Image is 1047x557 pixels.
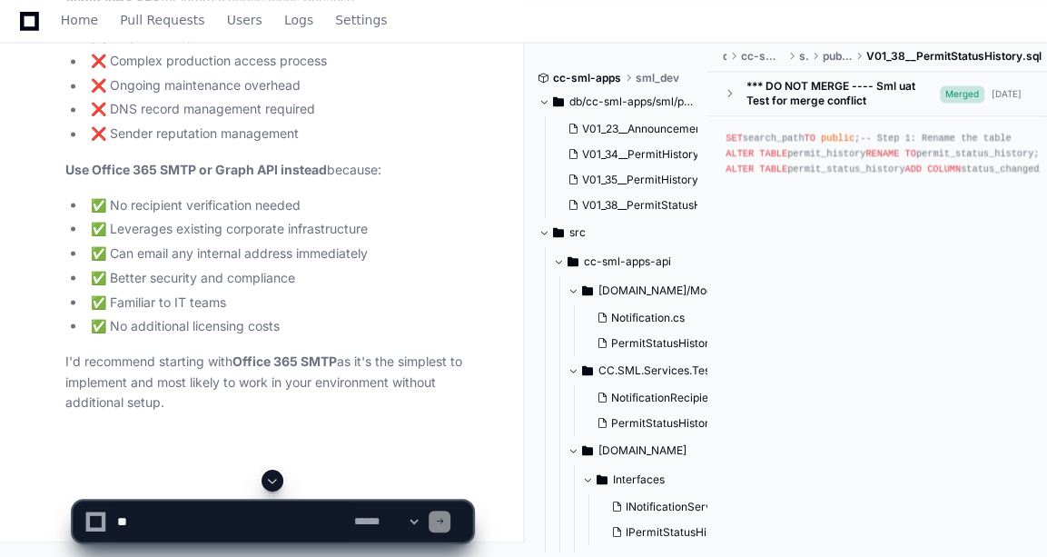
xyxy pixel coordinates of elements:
[538,218,695,247] button: src
[799,49,808,64] span: sml
[553,222,564,244] svg: Directory
[560,116,698,142] button: V01_23__AnnouncementsAndNotifications.sql
[582,465,738,494] button: Interfaces
[611,416,796,431] span: PermitStatusHistoryServiceTests.cs
[589,411,727,436] button: PermitStatusHistoryServiceTests.cs
[120,15,204,25] span: Pull Requests
[865,148,899,159] span: RENAME
[85,75,472,96] li: ❌ Ongoing maintenance overhead
[568,356,724,385] button: CC.SML.Services.Tests/Services
[905,148,916,159] span: TO
[85,124,472,144] li: ❌ Sender reputation management
[568,276,724,305] button: [DOMAIN_NAME]/Models
[584,254,671,269] span: cc-sml-apps-api
[726,131,1029,177] div: search_path ; permit_history permit_status_history; permit_status_history status_changed_dt timez...
[538,87,695,116] button: db/cc-sml-apps/sml/public-all
[589,385,727,411] button: NotificationRecipientServiceTests.cs
[65,351,472,413] p: I'd recommend starting with as it's the simplest to implement and most likely to work in your env...
[232,353,337,368] strong: Office 365 SMTP
[568,251,578,273] svg: Directory
[553,91,564,113] svg: Directory
[85,218,472,239] li: ✅ Leverages existing corporate infrastructure
[940,85,984,103] span: Merged
[65,159,472,180] p: because:
[582,360,593,382] svg: Directory
[598,363,724,378] span: CC.SML.Services.Tests/Services
[560,167,698,193] button: V01_35__PermitHistoryGrants.sql
[741,49,785,64] span: cc-sml-apps
[589,331,727,356] button: PermitStatusHistory.cs
[569,94,695,109] span: db/cc-sml-apps/sml/public-all
[582,147,716,162] span: V01_34__PermitHistory.sql
[85,99,472,120] li: ❌ DNS record management required
[746,79,940,108] div: *** DO NOT MERGE ---- Sml uat Test for merge conflict
[759,148,787,159] span: TABLE
[636,71,679,85] span: sml_dev
[560,193,698,218] button: V01_38__PermitStatusHistory.sql
[553,247,709,276] button: cc-sml-apps-api
[582,280,593,302] svg: Directory
[85,315,472,336] li: ✅ No additional licensing costs
[85,243,472,264] li: ✅ Can email any internal address immediately
[598,283,724,298] span: [DOMAIN_NAME]/Models
[821,133,854,144] span: public
[560,142,698,167] button: V01_34__PermitHistory.sql
[611,336,729,351] span: PermitStatusHistory.cs
[805,133,815,144] span: TO
[61,15,98,25] span: Home
[726,148,754,159] span: ALTER
[569,225,586,240] span: src
[227,15,262,25] span: Users
[335,15,387,25] span: Settings
[65,161,327,176] strong: Use Office 365 SMTP or Graph API instead
[589,305,727,331] button: Notification.cs
[553,71,621,85] span: cc-sml-apps
[866,49,1042,64] span: V01_38__PermitStatusHistory.sql
[582,173,750,187] span: V01_35__PermitHistoryGrants.sql
[722,49,726,64] span: db
[860,133,1011,144] span: -- Step 1: Rename the table
[905,164,922,174] span: ADD
[85,292,472,313] li: ✅ Familiar to IT teams
[823,49,852,64] span: public-all
[927,164,961,174] span: COLUMN
[598,443,686,458] span: [DOMAIN_NAME]
[284,15,313,25] span: Logs
[85,267,472,288] li: ✅ Better security and compliance
[726,133,742,144] span: SET
[726,164,754,174] span: ALTER
[992,87,1022,101] div: [DATE]
[611,391,799,405] span: NotificationRecipientServiceTests.cs
[582,440,593,462] svg: Directory
[759,164,787,174] span: TABLE
[611,311,685,325] span: Notification.cs
[582,198,747,213] span: V01_38__PermitStatusHistory.sql
[85,194,472,215] li: ✅ No recipient verification needed
[85,51,472,72] li: ❌ Complex production access process
[568,436,724,465] button: [DOMAIN_NAME]
[582,122,813,136] span: V01_23__AnnouncementsAndNotifications.sql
